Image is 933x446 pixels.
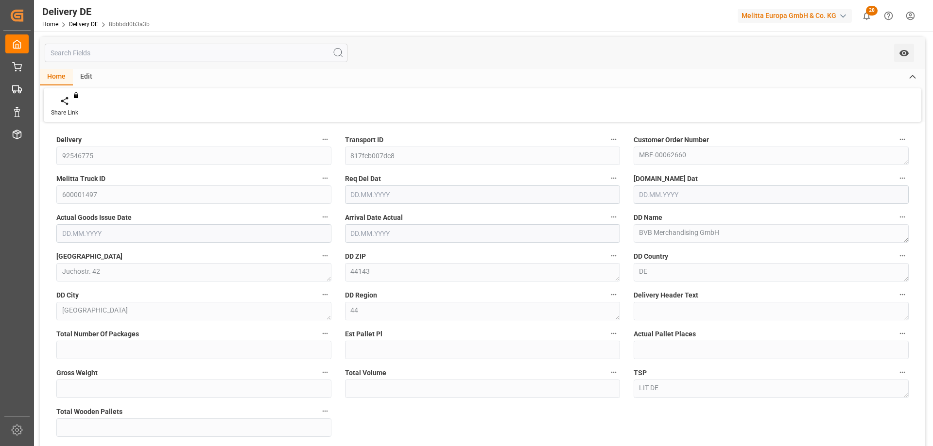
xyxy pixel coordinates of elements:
button: open menu [894,44,914,62]
button: DD Region [607,288,620,301]
button: Transport ID [607,133,620,146]
div: Delivery DE [42,4,150,19]
button: Melitta Truck ID [319,172,331,184]
button: DD Name [896,211,909,223]
span: DD Region [345,290,377,300]
span: DD Country [634,251,668,262]
button: DD ZIP [607,249,620,262]
button: Gross Weight [319,366,331,379]
span: DD Name [634,213,662,223]
span: Actual Pallet Places [634,329,696,339]
button: Total Volume [607,366,620,379]
span: Gross Weight [56,368,98,378]
a: Home [42,21,58,28]
span: Total Volume [345,368,386,378]
textarea: MBE-00062660 [634,147,909,165]
span: Total Wooden Pallets [56,407,122,417]
button: Arrival Date Actual [607,211,620,223]
span: Customer Order Number [634,135,709,145]
button: Melitta Europa GmbH & Co. KG [738,6,856,25]
textarea: LIT DE [634,380,909,398]
span: Total Number Of Packages [56,329,139,339]
button: Help Center [878,5,899,27]
textarea: Juchostr. 42 [56,263,331,281]
span: DD City [56,290,79,300]
span: Delivery Header Text [634,290,698,300]
span: Arrival Date Actual [345,213,403,223]
button: Actual Pallet Places [896,327,909,340]
span: Melitta Truck ID [56,174,105,184]
span: DD ZIP [345,251,366,262]
span: Transport ID [345,135,383,145]
textarea: BVB Merchandising GmbH [634,224,909,243]
button: Delivery Header Text [896,288,909,301]
span: Req Del Dat [345,174,381,184]
button: [DOMAIN_NAME] Dat [896,172,909,184]
textarea: DE [634,263,909,281]
span: Est Pallet Pl [345,329,382,339]
textarea: [GEOGRAPHIC_DATA] [56,302,331,320]
span: TSP [634,368,647,378]
button: DD Country [896,249,909,262]
button: Customer Order Number [896,133,909,146]
button: Total Wooden Pallets [319,405,331,417]
button: Est Pallet Pl [607,327,620,340]
span: 28 [866,6,878,16]
input: DD.MM.YYYY [634,185,909,204]
span: [DOMAIN_NAME] Dat [634,174,698,184]
textarea: 44143 [345,263,620,281]
button: show 28 new notifications [856,5,878,27]
button: Actual Goods Issue Date [319,211,331,223]
input: Search Fields [45,44,347,62]
span: Delivery [56,135,82,145]
input: DD.MM.YYYY [345,224,620,243]
span: Actual Goods Issue Date [56,213,132,223]
button: Delivery [319,133,331,146]
input: DD.MM.YYYY [345,185,620,204]
button: [GEOGRAPHIC_DATA] [319,249,331,262]
div: Melitta Europa GmbH & Co. KG [738,9,852,23]
div: Home [40,69,73,85]
div: Edit [73,69,100,85]
button: DD City [319,288,331,301]
button: Req Del Dat [607,172,620,184]
button: TSP [896,366,909,379]
textarea: 44 [345,302,620,320]
input: DD.MM.YYYY [56,224,331,243]
span: [GEOGRAPHIC_DATA] [56,251,122,262]
button: Total Number Of Packages [319,327,331,340]
a: Delivery DE [69,21,98,28]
